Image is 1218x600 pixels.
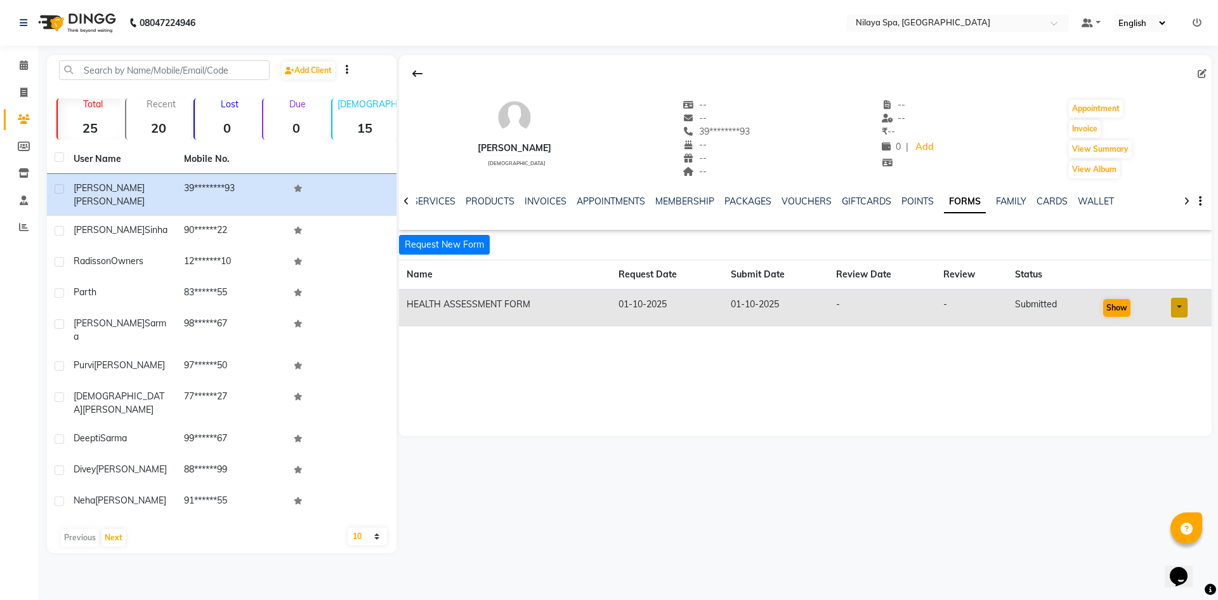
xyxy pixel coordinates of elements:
span: -- [683,166,707,177]
td: 01-10-2025 [723,290,828,326]
th: Status [1007,260,1094,290]
span: -- [882,126,895,137]
span: -- [882,99,906,110]
span: [PERSON_NAME] [74,317,145,329]
a: MEMBERSHIP [655,196,714,207]
p: Total [63,98,122,110]
strong: 20 [126,120,191,136]
th: Review Date [828,260,936,290]
span: Parth [74,286,96,298]
a: POINTS [901,196,934,207]
span: Sinha [145,224,167,236]
span: [PERSON_NAME] [95,495,166,506]
td: 01-10-2025 [611,290,723,326]
th: Submit Date [723,260,828,290]
th: User Name [66,145,176,174]
td: HEALTH ASSESSMENT FORM [399,290,611,326]
p: Due [266,98,328,110]
a: WALLET [1078,196,1114,207]
a: CARDS [1037,196,1068,207]
a: SERVICES [412,196,455,207]
span: Owners [111,255,143,267]
span: Purvi [74,359,94,371]
span: [PERSON_NAME] [94,359,165,371]
span: [DEMOGRAPHIC_DATA] [488,160,546,166]
span: [PERSON_NAME] [82,404,154,415]
a: FAMILY [996,196,1026,207]
button: Appointment [1069,100,1123,117]
a: GIFTCARDS [842,196,891,207]
span: [PERSON_NAME] [96,463,167,475]
span: Sarma [100,432,127,444]
th: Review [936,260,1007,290]
img: avatar [495,98,534,137]
span: [PERSON_NAME] [74,182,145,194]
a: PACKAGES [724,196,771,207]
button: Next [101,529,126,547]
span: Divey [74,463,96,475]
th: Request Date [611,260,723,290]
button: Show [1103,299,1130,317]
strong: 15 [332,120,397,136]
span: -- [683,152,707,164]
span: 0 [882,141,901,152]
th: Name [399,260,611,290]
span: -- [683,112,707,124]
p: [DEMOGRAPHIC_DATA] [337,98,397,110]
a: Add [913,138,936,156]
span: [PERSON_NAME] [74,224,145,236]
button: Invoice [1069,120,1101,138]
img: logo [32,5,119,41]
span: ₹ [882,126,887,137]
div: Back to Client [404,62,431,86]
td: - [828,290,936,326]
span: [DEMOGRAPHIC_DATA] [74,390,164,415]
button: View Album [1069,161,1120,178]
span: Deepti [74,432,100,444]
p: Recent [131,98,191,110]
span: -- [683,139,707,150]
span: [PERSON_NAME] [74,196,145,207]
td: submitted [1007,290,1094,326]
span: Neha [74,495,95,506]
input: Search by Name/Mobile/Email/Code [59,60,270,80]
a: Add Client [282,62,335,79]
span: -- [683,99,707,110]
a: APPOINTMENTS [577,196,645,207]
iframe: chat widget [1165,549,1205,587]
strong: 25 [58,120,122,136]
strong: 0 [263,120,328,136]
div: [PERSON_NAME] [478,142,551,155]
strong: 0 [195,120,259,136]
button: View Summary [1069,140,1132,158]
span: -- [882,112,906,124]
p: Lost [200,98,259,110]
a: INVOICES [525,196,566,207]
th: Mobile No. [176,145,287,174]
a: FORMS [944,190,986,213]
span: | [906,140,908,154]
a: PRODUCTS [466,196,514,207]
td: - [936,290,1007,326]
button: Request New Form [399,235,490,255]
b: 08047224946 [140,5,195,41]
a: VOUCHERS [782,196,832,207]
span: Radisson [74,255,111,267]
